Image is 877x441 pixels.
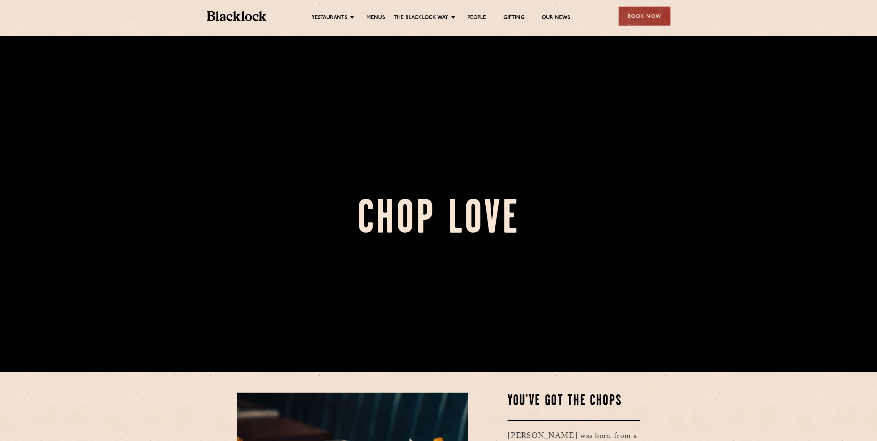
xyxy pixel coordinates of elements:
a: People [467,15,486,21]
div: Book Now [619,7,670,26]
h2: You've Got The Chops [508,393,640,410]
a: Our News [542,15,570,21]
a: Menus [366,15,385,21]
a: The Blacklock Way [394,15,448,21]
a: Restaurants [311,15,347,21]
img: BL_Textured_Logo-footer-cropped.svg [207,11,267,21]
a: Gifting [503,15,524,21]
